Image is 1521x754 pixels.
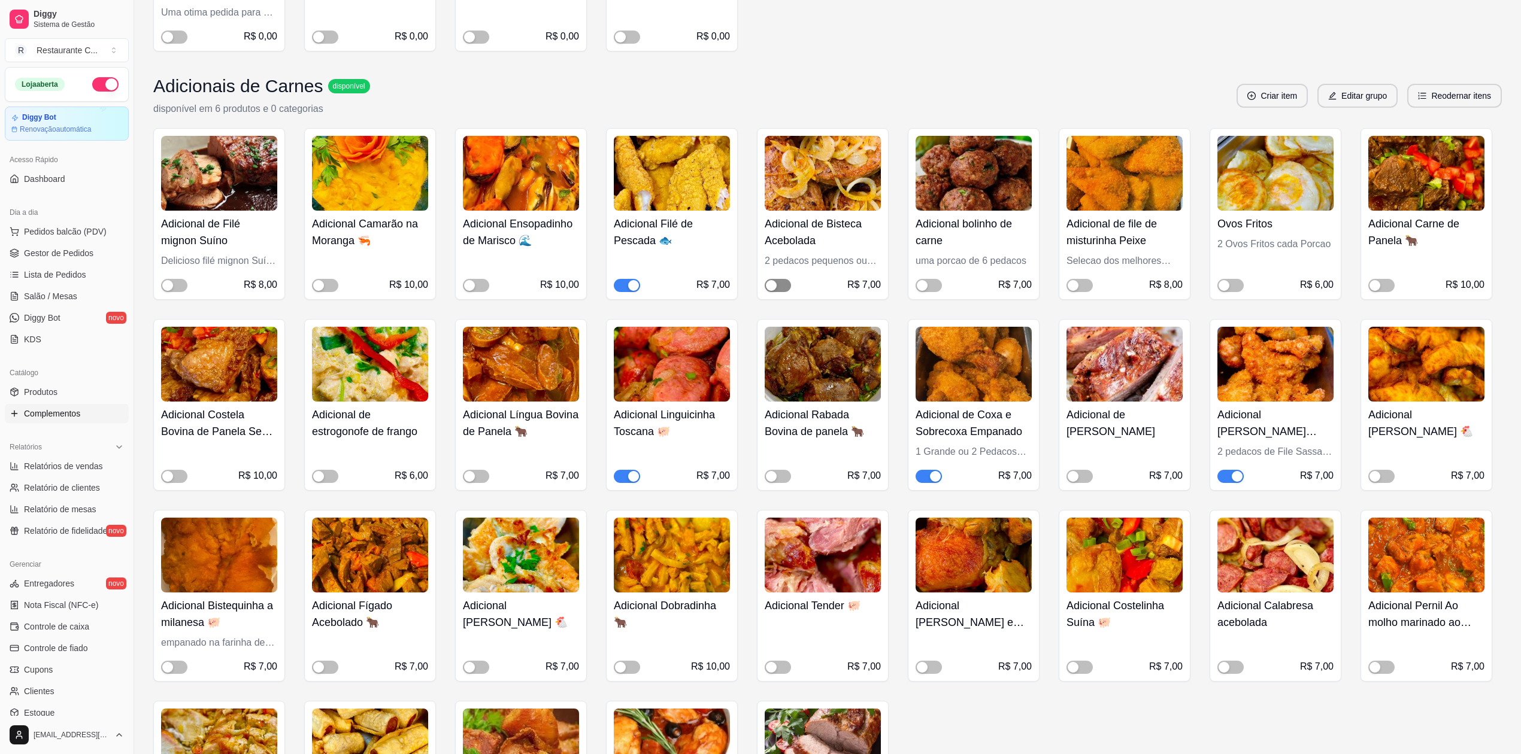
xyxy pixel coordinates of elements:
div: R$ 7,00 [1451,469,1484,483]
div: 2 pedacos de File Sassami Crocante1 Grande ou 2 Pedacos pequenos empanado na farinha Panko [1217,445,1334,459]
span: Lista de Pedidos [24,269,86,281]
img: product-image [614,518,730,592]
img: product-image [614,136,730,211]
div: R$ 10,00 [389,278,428,292]
a: Relatório de fidelidadenovo [5,521,129,540]
div: R$ 10,00 [540,278,579,292]
h4: Adicional de Coxa e Sobrecoxa Empanado [916,406,1032,440]
img: product-image [916,327,1032,402]
button: Alterar Status [92,77,119,92]
div: Gerenciar [5,555,129,574]
span: Diggy [34,9,124,20]
div: Catálogo [5,363,129,382]
h3: Adicionais de Carnes [153,75,323,97]
span: Sistema de Gestão [34,20,124,29]
img: product-image [1217,136,1334,211]
h4: Adicional de Bisteca Acebolada [765,215,881,249]
div: R$ 7,00 [847,469,881,483]
h4: Adicional Rabada Bovina de panela 🐂 [765,406,881,440]
span: disponível [331,81,368,91]
img: product-image [1368,518,1484,592]
h4: Ovos Fritos [1217,215,1334,232]
img: product-image [161,518,277,592]
div: R$ 6,00 [395,469,428,483]
a: Diggy Botnovo [5,308,129,327]
a: Entregadoresnovo [5,574,129,593]
div: R$ 0,00 [546,29,579,44]
h4: Adicional Bistequinha a milanesa 🐖 [161,597,277,631]
img: product-image [1066,136,1183,211]
img: product-image [1217,327,1334,402]
img: product-image [1217,518,1334,592]
a: Diggy BotRenovaçãoautomática [5,107,129,141]
div: 2 pedacos pequenos ou um grande [765,254,881,268]
div: R$ 10,00 [238,469,277,483]
h4: Adicional Filé de Pescada 🐟 [614,215,730,249]
div: Dia a dia [5,203,129,222]
div: uma porcao de 6 pedacos [916,254,1032,268]
div: Selecao dos melhores peixes Empanado sem espinha melhor que o file de pescada [1066,254,1183,268]
div: R$ 8,00 [244,278,277,292]
h4: Adicional bolinho de carne [916,215,1032,249]
img: product-image [312,327,428,402]
span: R [15,44,27,56]
h4: Adicional Costela Bovina de Panela Sem osso 🐂 [161,406,277,440]
h4: Adicional Pernil Ao molho marinado ao vinho tinto 🐖 [1368,597,1484,631]
img: product-image [1066,518,1183,592]
div: Loja aberta [15,78,65,91]
a: Clientes [5,682,129,701]
span: Relatórios [10,442,42,452]
span: Dashboard [24,173,65,185]
a: Relatório de clientes [5,478,129,497]
button: Pedidos balcão (PDV) [5,222,129,241]
img: product-image [916,136,1032,211]
h4: Adicional [PERSON_NAME] e sobrecoxa🐔 [916,597,1032,631]
span: ordered-list [1418,92,1426,100]
h4: Adicional de [PERSON_NAME] [1066,406,1183,440]
div: R$ 7,00 [998,469,1032,483]
h4: Adicional [PERSON_NAME] 🐔 [463,597,579,631]
div: R$ 7,00 [1149,469,1183,483]
span: Entregadores [24,577,74,589]
h4: Adicional [PERSON_NAME] crocante [1217,406,1334,440]
span: Relatório de mesas [24,503,96,515]
h4: Adicional Língua Bovina de Panela 🐂 [463,406,579,440]
span: Gestor de Pedidos [24,247,93,259]
span: edit [1328,92,1337,100]
a: Complementos [5,404,129,423]
span: Controle de caixa [24,621,89,633]
img: product-image [765,518,881,592]
div: R$ 7,00 [696,278,730,292]
h4: Adicional de Filé mignon Suíno [161,215,277,249]
img: product-image [463,518,579,592]
h4: Adicional Dobradinha 🐂 [614,597,730,631]
a: Nota Fiscal (NFC-e) [5,595,129,615]
div: R$ 7,00 [847,278,881,292]
h4: Adicional Ensopadinho de Marisco 🌊 [463,215,579,249]
button: Select a team [5,38,129,62]
a: Salão / Mesas [5,287,129,306]
span: Salão / Mesas [24,290,77,302]
div: Acesso Rápido [5,150,129,169]
a: Controle de caixa [5,617,129,636]
span: [EMAIL_ADDRESS][DOMAIN_NAME] [34,730,110,740]
a: Relatórios de vendas [5,457,129,476]
div: R$ 7,00 [546,659,579,674]
div: R$ 10,00 [1446,278,1484,292]
span: plus-circle [1247,92,1256,100]
div: R$ 7,00 [1300,659,1334,674]
a: Dashboard [5,169,129,188]
div: Uma otima pedida para o pessoal que ama cachorro quente, vem 3 unidades [161,5,277,20]
div: empanado na farinha de rosca [161,636,277,650]
a: KDS [5,330,129,349]
img: product-image [1368,327,1484,402]
span: Diggy Bot [24,312,60,324]
button: plus-circleCriar item [1237,84,1308,108]
button: ordered-listReodernar itens [1407,84,1502,108]
article: Diggy Bot [22,113,56,122]
img: product-image [463,327,579,402]
span: Relatório de clientes [24,482,100,494]
h4: Adicional de file de misturinha Peixe [1066,215,1183,249]
div: Restaurante C ... [37,44,98,56]
article: Renovação automática [20,124,91,134]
